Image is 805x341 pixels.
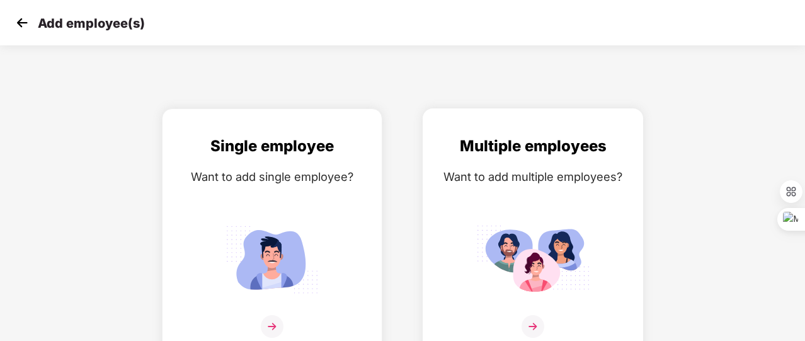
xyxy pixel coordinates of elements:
img: svg+xml;base64,PHN2ZyB4bWxucz0iaHR0cDovL3d3dy53My5vcmcvMjAwMC9zdmciIHdpZHRoPSIzMCIgaGVpZ2h0PSIzMC... [13,13,31,32]
div: Multiple employees [436,134,630,158]
div: Single employee [175,134,369,158]
img: svg+xml;base64,PHN2ZyB4bWxucz0iaHR0cDovL3d3dy53My5vcmcvMjAwMC9zdmciIHdpZHRoPSIzNiIgaGVpZ2h0PSIzNi... [522,315,544,338]
img: svg+xml;base64,PHN2ZyB4bWxucz0iaHR0cDovL3d3dy53My5vcmcvMjAwMC9zdmciIGlkPSJTaW5nbGVfZW1wbG95ZWUiIH... [215,220,329,299]
div: Want to add single employee? [175,168,369,186]
div: Want to add multiple employees? [436,168,630,186]
img: svg+xml;base64,PHN2ZyB4bWxucz0iaHR0cDovL3d3dy53My5vcmcvMjAwMC9zdmciIGlkPSJNdWx0aXBsZV9lbXBsb3llZS... [476,220,590,299]
img: svg+xml;base64,PHN2ZyB4bWxucz0iaHR0cDovL3d3dy53My5vcmcvMjAwMC9zdmciIHdpZHRoPSIzNiIgaGVpZ2h0PSIzNi... [261,315,283,338]
p: Add employee(s) [38,16,145,31]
